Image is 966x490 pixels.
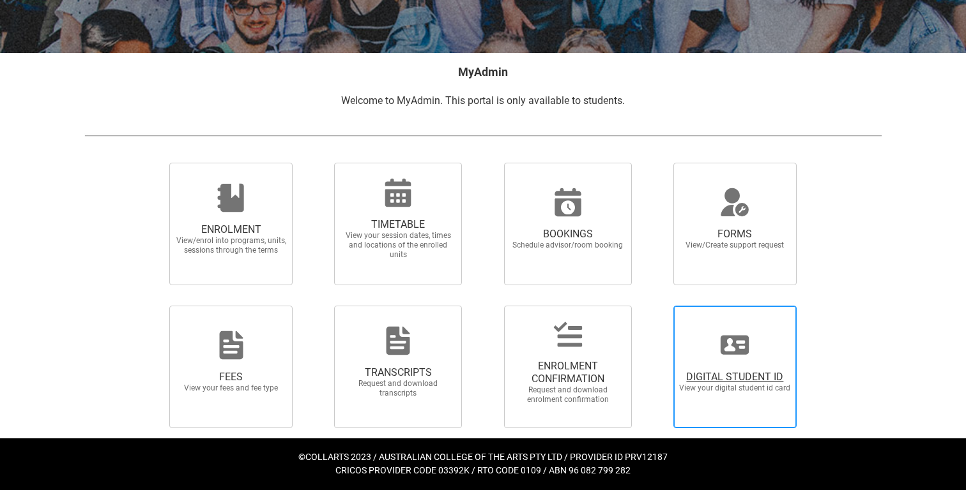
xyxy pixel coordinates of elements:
span: View your digital student id card [678,383,791,393]
span: Request and download transcripts [342,379,454,398]
h2: MyAdmin [84,63,882,80]
span: TIMETABLE [342,218,454,231]
span: TRANSCRIPTS [342,366,454,379]
span: ENROLMENT CONFIRMATION [512,360,624,385]
span: Welcome to MyAdmin. This portal is only available to students. [341,94,625,107]
span: View/enrol into programs, units, sessions through the terms [175,236,287,255]
span: View your fees and fee type [175,383,287,393]
span: FEES [175,371,287,383]
span: View your session dates, times and locations of the enrolled units [342,231,454,260]
span: View/Create support request [678,241,791,250]
span: BOOKINGS [512,228,624,241]
span: ENROLMENT [175,223,287,236]
span: Schedule advisor/room booking [512,241,624,250]
span: DIGITAL STUDENT ID [678,371,791,383]
span: Request and download enrolment confirmation [512,385,624,405]
span: FORMS [678,228,791,241]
